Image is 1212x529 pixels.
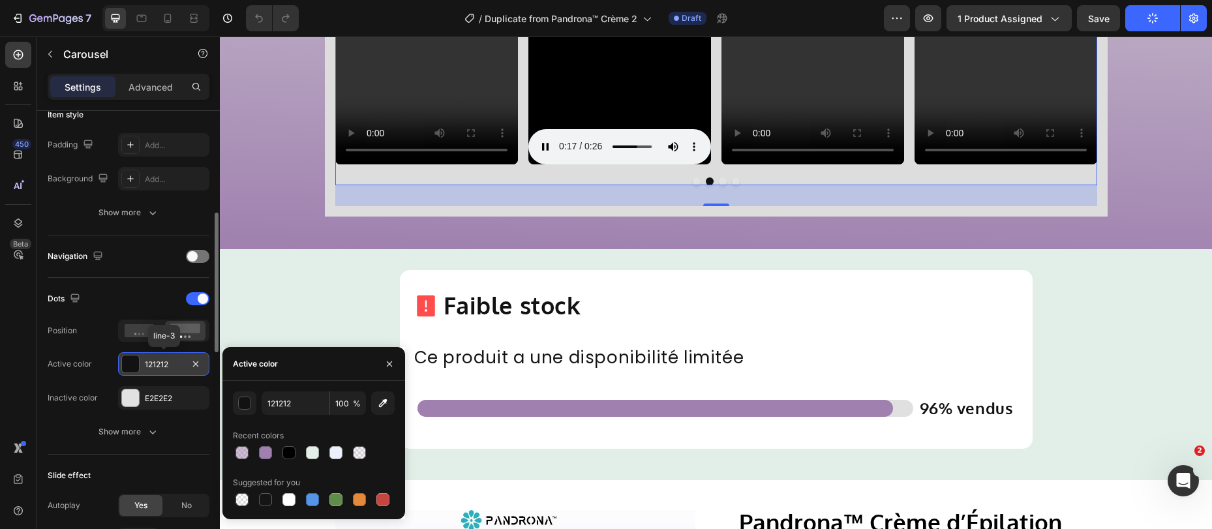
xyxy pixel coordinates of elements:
[134,500,147,511] span: Yes
[48,500,80,511] div: Autoplay
[48,248,106,265] div: Navigation
[145,359,183,370] div: 121212
[473,141,481,149] button: Dot
[198,363,673,380] h2: ..................................
[958,12,1042,25] span: 1 product assigned
[1168,465,1199,496] iframe: Intercom live chat
[145,174,206,185] div: Add...
[233,358,278,370] div: Active color
[220,37,1212,529] iframe: To enrich screen reader interactions, please activate Accessibility in Grammarly extension settings
[48,290,83,308] div: Dots
[10,239,31,249] div: Beta
[48,136,96,154] div: Padding
[63,46,174,62] p: Carousel
[65,80,101,94] p: Settings
[1088,13,1110,24] span: Save
[48,392,98,404] div: Inactive color
[129,80,173,94] p: Advanced
[486,141,494,149] button: Dot
[12,139,31,149] div: 450
[1077,5,1120,31] button: Save
[479,12,482,25] span: /
[145,140,206,151] div: Add...
[246,5,299,31] div: Undo/Redo
[233,430,284,442] div: Recent colors
[181,500,192,511] span: No
[699,357,800,386] h2: 96% vendus
[353,398,361,410] span: %
[85,10,91,26] p: 7
[48,325,77,337] div: Position
[98,425,159,438] div: Show more
[233,477,300,489] div: Suggested for you
[512,141,520,149] button: Dot
[222,247,363,292] h2: Faible stock
[262,391,329,415] input: Eg: FFFFFF
[48,470,91,481] div: Slide effect
[5,5,97,31] button: 7
[682,12,701,24] span: Draft
[48,109,83,121] div: Item style
[48,420,209,444] button: Show more
[48,170,111,188] div: Background
[98,206,159,219] div: Show more
[194,306,798,337] p: Ce produit a une disponibilité limitée
[1194,446,1205,456] span: 2
[485,12,637,25] span: Duplicate from Pandrona™ Crème 2
[48,201,209,224] button: Show more
[48,358,92,370] div: Active color
[947,5,1072,31] button: 1 product assigned
[145,393,206,404] div: E2E2E2
[499,141,507,149] button: Dot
